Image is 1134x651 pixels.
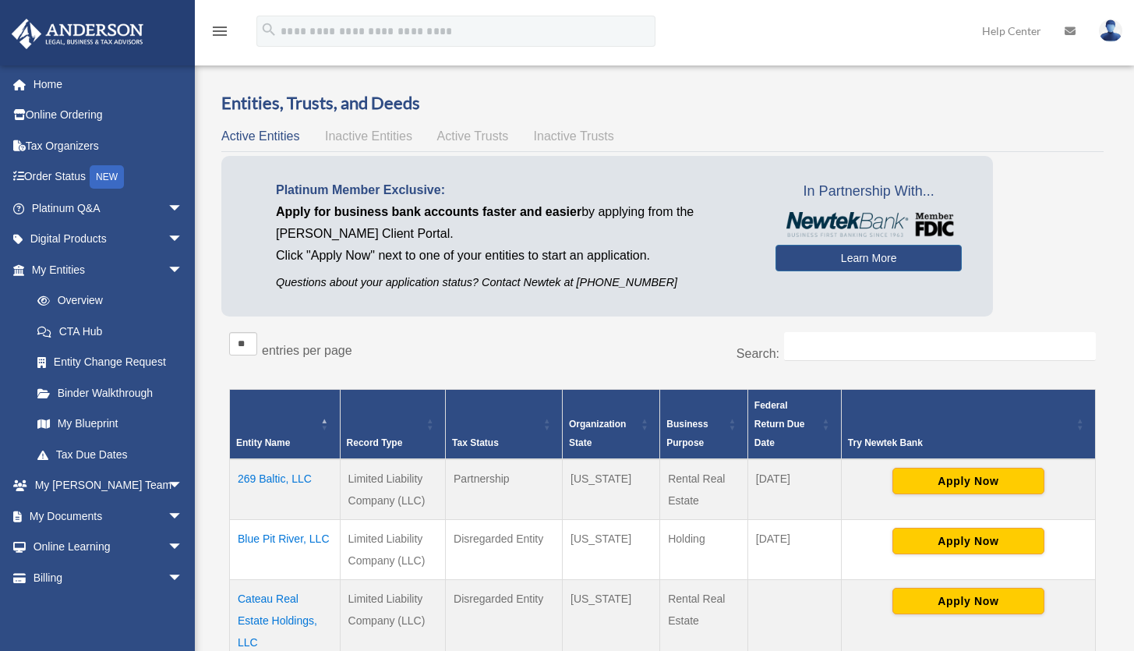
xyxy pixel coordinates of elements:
[168,193,199,225] span: arrow_drop_down
[660,390,748,460] th: Business Purpose: Activate to sort
[841,390,1095,460] th: Try Newtek Bank : Activate to sort
[276,205,581,218] span: Apply for business bank accounts faster and easier
[11,593,207,624] a: Events Calendar
[340,390,445,460] th: Record Type: Activate to sort
[168,501,199,532] span: arrow_drop_down
[1099,19,1122,42] img: User Pic
[260,21,277,38] i: search
[563,459,660,520] td: [US_STATE]
[168,562,199,594] span: arrow_drop_down
[325,129,412,143] span: Inactive Entities
[11,130,207,161] a: Tax Organizers
[892,528,1044,554] button: Apply Now
[276,245,752,267] p: Click "Apply Now" next to one of your entities to start an application.
[22,347,199,378] a: Entity Change Request
[783,212,954,237] img: NewtekBankLogoSM.png
[11,254,199,285] a: My Entitiesarrow_drop_down
[848,433,1072,452] div: Try Newtek Bank
[569,419,626,448] span: Organization State
[754,400,805,448] span: Federal Return Due Date
[11,69,207,100] a: Home
[775,245,962,271] a: Learn More
[892,588,1044,614] button: Apply Now
[168,532,199,564] span: arrow_drop_down
[22,409,199,440] a: My Blueprint
[11,224,207,255] a: Digital Productsarrow_drop_down
[221,129,299,143] span: Active Entities
[737,347,779,360] label: Search:
[230,459,341,520] td: 269 Baltic, LLC
[276,179,752,201] p: Platinum Member Exclusive:
[747,520,841,580] td: [DATE]
[262,344,352,357] label: entries per page
[11,562,207,593] a: Billingarrow_drop_down
[22,316,199,347] a: CTA Hub
[660,459,748,520] td: Rental Real Estate
[230,520,341,580] td: Blue Pit River, LLC
[437,129,509,143] span: Active Trusts
[11,100,207,131] a: Online Ordering
[22,285,191,317] a: Overview
[11,161,207,193] a: Order StatusNEW
[11,193,207,224] a: Platinum Q&Aarrow_drop_down
[534,129,614,143] span: Inactive Trusts
[452,437,499,448] span: Tax Status
[11,532,207,563] a: Online Learningarrow_drop_down
[168,224,199,256] span: arrow_drop_down
[11,501,207,532] a: My Documentsarrow_drop_down
[446,459,563,520] td: Partnership
[276,273,752,292] p: Questions about your application status? Contact Newtek at [PHONE_NUMBER]
[563,390,660,460] th: Organization State: Activate to sort
[747,459,841,520] td: [DATE]
[446,390,563,460] th: Tax Status: Activate to sort
[210,27,229,41] a: menu
[666,419,708,448] span: Business Purpose
[168,254,199,286] span: arrow_drop_down
[347,437,403,448] span: Record Type
[276,201,752,245] p: by applying from the [PERSON_NAME] Client Portal.
[747,390,841,460] th: Federal Return Due Date: Activate to sort
[210,22,229,41] i: menu
[221,91,1104,115] h3: Entities, Trusts, and Deeds
[563,520,660,580] td: [US_STATE]
[892,468,1044,494] button: Apply Now
[11,470,207,501] a: My [PERSON_NAME] Teamarrow_drop_down
[7,19,148,49] img: Anderson Advisors Platinum Portal
[90,165,124,189] div: NEW
[22,377,199,409] a: Binder Walkthrough
[775,179,962,204] span: In Partnership With...
[230,390,341,460] th: Entity Name: Activate to invert sorting
[236,437,290,448] span: Entity Name
[660,520,748,580] td: Holding
[340,459,445,520] td: Limited Liability Company (LLC)
[22,439,199,470] a: Tax Due Dates
[168,470,199,502] span: arrow_drop_down
[340,520,445,580] td: Limited Liability Company (LLC)
[446,520,563,580] td: Disregarded Entity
